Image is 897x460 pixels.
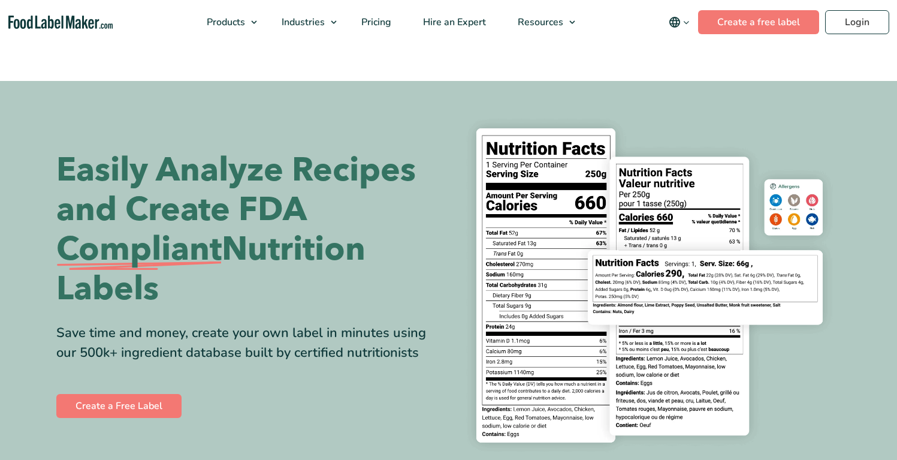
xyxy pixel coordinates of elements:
a: Create a free label [698,10,819,34]
a: Login [825,10,889,34]
a: Create a Free Label [56,394,182,418]
span: Industries [278,16,326,29]
span: Resources [514,16,564,29]
span: Pricing [358,16,392,29]
div: Save time and money, create your own label in minutes using our 500k+ ingredient database built b... [56,323,440,363]
span: Products [203,16,246,29]
h1: Easily Analyze Recipes and Create FDA Nutrition Labels [56,151,440,309]
span: Compliant [56,230,222,269]
span: Hire an Expert [419,16,487,29]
